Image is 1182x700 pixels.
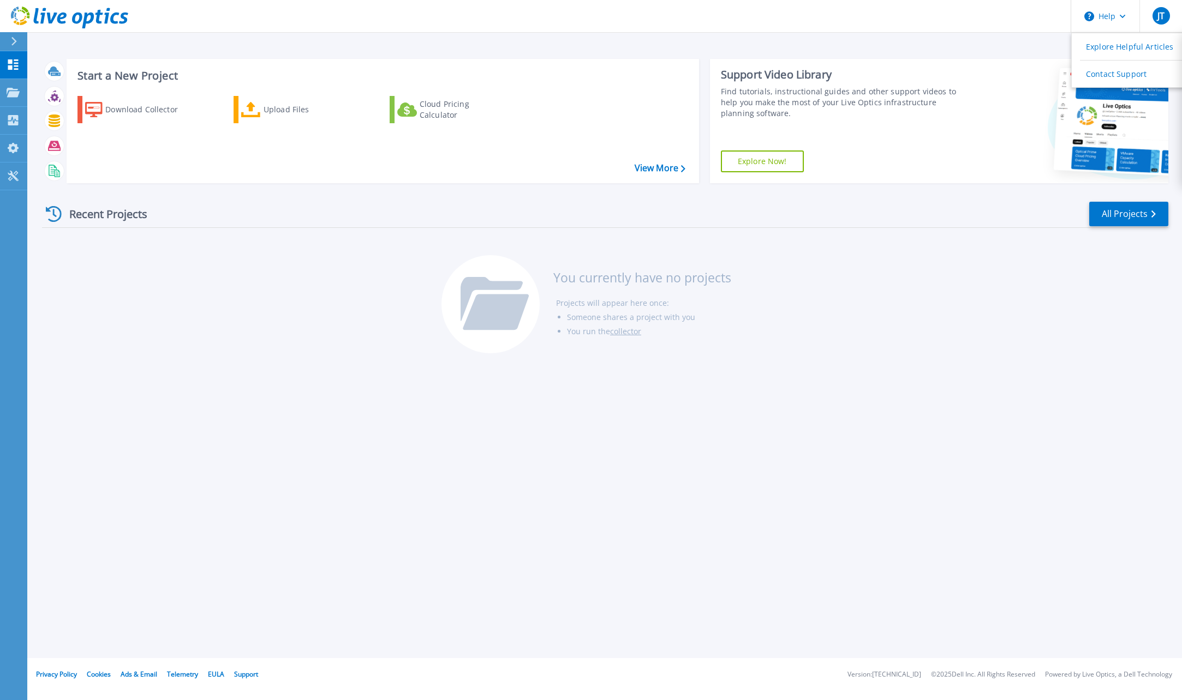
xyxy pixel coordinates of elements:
[1045,671,1172,678] li: Powered by Live Optics, a Dell Technology
[77,70,685,82] h3: Start a New Project
[167,669,198,679] a: Telemetry
[635,163,685,173] a: View More
[1157,11,1165,20] span: JT
[264,99,351,120] div: Upload Files
[42,201,162,227] div: Recent Projects
[208,669,224,679] a: EULA
[721,86,956,119] div: Find tutorials, instructional guides and other support videos to help you make the most of your L...
[77,96,199,123] a: Download Collector
[390,96,511,123] a: Cloud Pricing Calculator
[847,671,921,678] li: Version: [TECHNICAL_ID]
[931,671,1035,678] li: © 2025 Dell Inc. All Rights Reserved
[234,96,355,123] a: Upload Files
[420,99,507,120] div: Cloud Pricing Calculator
[1089,202,1168,226] a: All Projects
[121,669,157,679] a: Ads & Email
[556,296,731,310] li: Projects will appear here once:
[36,669,77,679] a: Privacy Policy
[721,150,804,172] a: Explore Now!
[567,324,731,339] li: You run the
[234,669,258,679] a: Support
[721,68,956,82] div: Support Video Library
[610,326,641,336] a: collector
[105,99,193,120] div: Download Collector
[553,271,731,283] h3: You currently have no projects
[567,310,731,324] li: Someone shares a project with you
[87,669,111,679] a: Cookies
